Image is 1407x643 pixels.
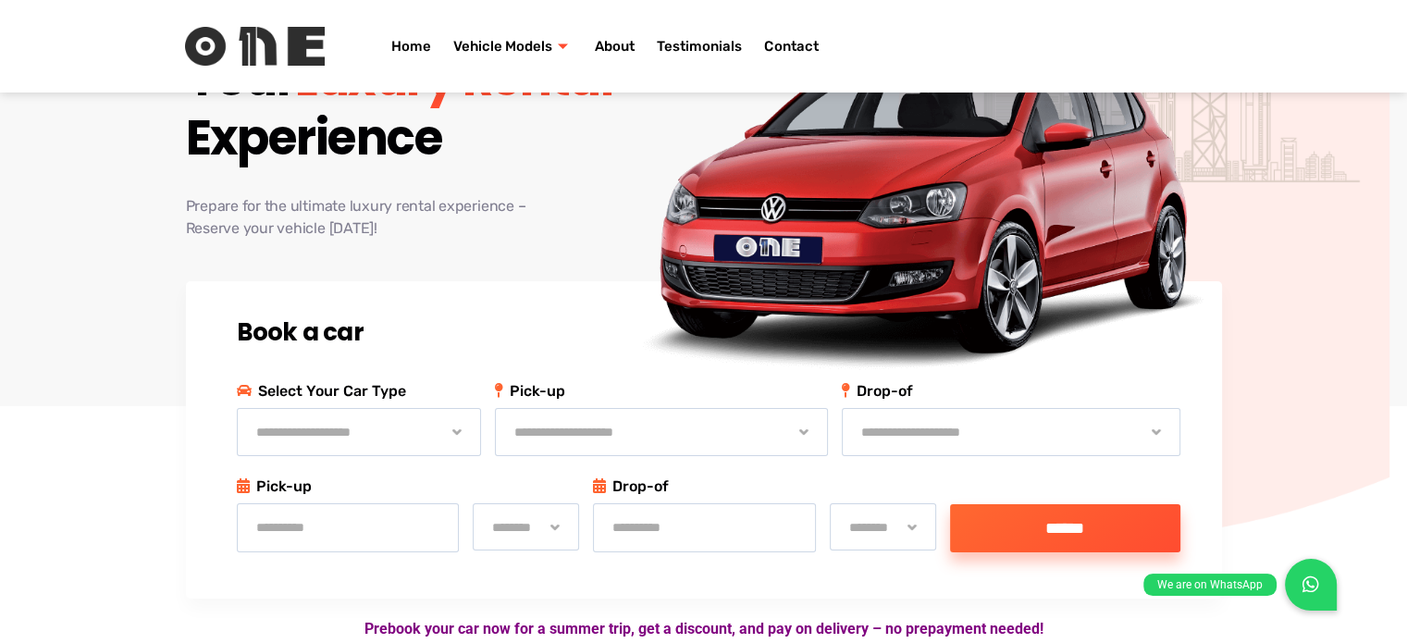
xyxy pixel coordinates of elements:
[646,9,753,83] a: Testimonials
[237,475,580,499] p: Pick-up
[237,318,1180,347] h2: Book a car
[186,195,731,240] p: Prepare for the ultimate luxury rental experience – Reserve your vehicle [DATE]!
[380,9,442,83] a: Home
[364,620,1043,637] strong: Prebook your car now for a summer trip, get a discount, and pay on delivery – no prepayment needed!
[584,9,646,83] a: About
[185,27,325,66] img: Rent One Logo without Text
[593,475,936,499] p: Drop-of
[442,9,584,83] a: Vehicle Models
[604,26,1237,386] img: One Rent a Car & Bike Banner Image
[237,379,481,403] p: Select Your Car Type
[1143,574,1277,596] div: We are on WhatsApp
[1285,559,1337,611] a: We are on WhatsApp
[753,9,829,83] a: Contact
